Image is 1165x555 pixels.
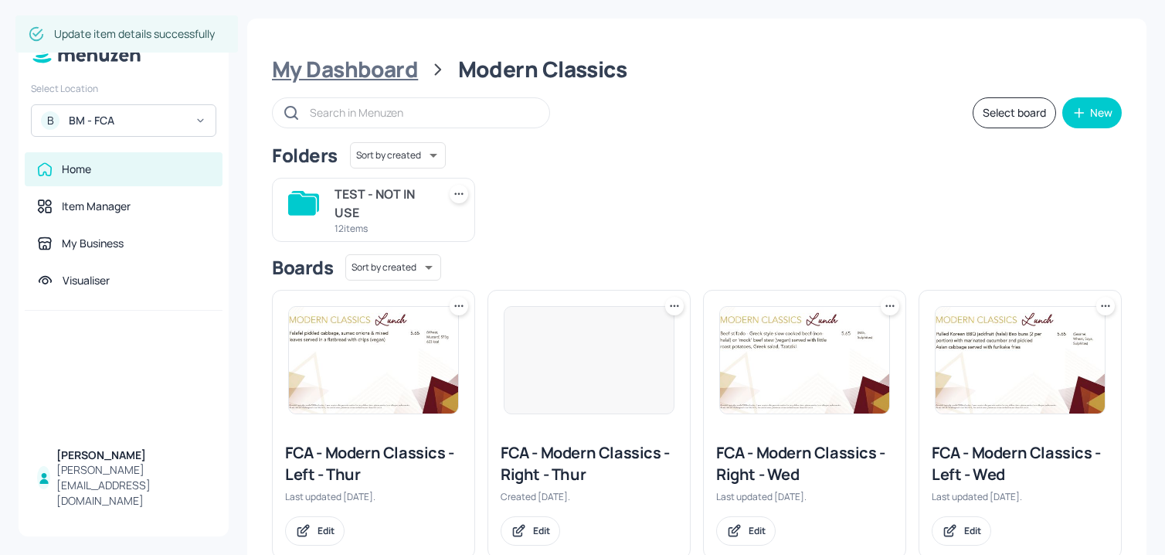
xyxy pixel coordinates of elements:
[973,97,1056,128] button: Select board
[62,199,131,214] div: Item Manager
[932,442,1109,485] div: FCA - Modern Classics - Left - Wed
[335,185,431,222] div: TEST - NOT IN USE
[56,462,210,509] div: [PERSON_NAME][EMAIL_ADDRESS][DOMAIN_NAME]
[964,524,981,537] div: Edit
[272,143,338,168] div: Folders
[533,524,550,537] div: Edit
[501,442,678,485] div: FCA - Modern Classics - Right - Thur
[458,56,627,83] div: Modern Classics
[285,442,462,485] div: FCA - Modern Classics - Left - Thur
[318,524,335,537] div: Edit
[350,140,446,171] div: Sort by created
[345,252,441,283] div: Sort by created
[1090,107,1112,118] div: New
[749,524,766,537] div: Edit
[335,222,431,235] div: 12 items
[936,307,1105,414] img: 2025-09-10-1757490799585h23b2gc2iym.jpeg
[63,273,110,288] div: Visualiser
[62,162,91,177] div: Home
[716,442,893,485] div: FCA - Modern Classics - Right - Wed
[54,20,215,48] div: Update item details successfully
[31,82,216,95] div: Select Location
[285,490,462,503] div: Last updated [DATE].
[272,56,418,83] div: My Dashboard
[69,113,185,128] div: BM - FCA
[41,111,59,130] div: B
[716,490,893,503] div: Last updated [DATE].
[56,448,210,463] div: [PERSON_NAME]
[289,307,458,414] img: 2025-02-06-1738841041304dnxrpptdq09.jpeg
[62,236,124,251] div: My Business
[1062,97,1122,128] button: New
[932,490,1109,503] div: Last updated [DATE].
[720,307,889,414] img: 2025-08-27-1756291608407lfmagucyc6k.jpeg
[272,255,333,280] div: Boards
[501,490,678,503] div: Created [DATE].
[310,101,534,124] input: Search in Menuzen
